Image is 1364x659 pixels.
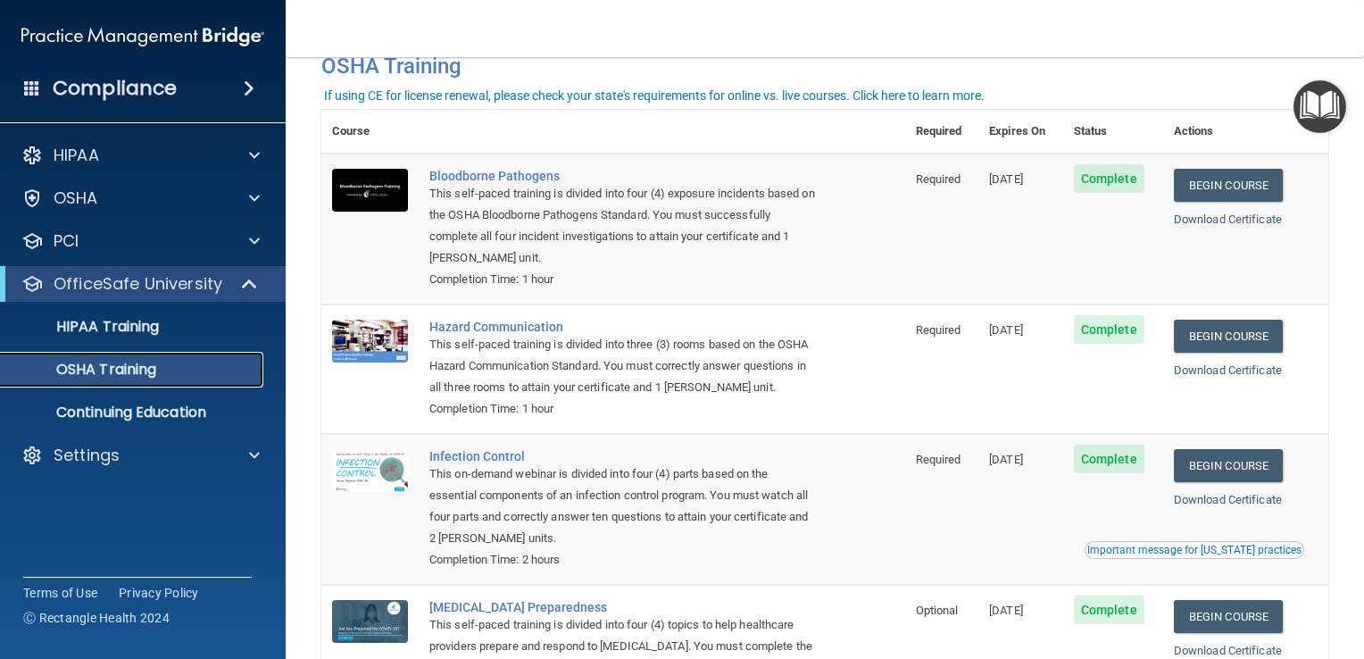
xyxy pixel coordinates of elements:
[429,183,816,269] div: This self-paced training is divided into four (4) exposure incidents based on the OSHA Bloodborne...
[1293,80,1346,133] button: Open Resource Center
[1074,164,1144,193] span: Complete
[1063,110,1163,154] th: Status
[429,549,816,571] div: Completion Time: 2 hours
[12,404,255,421] p: Continuing Education
[1074,445,1144,473] span: Complete
[429,398,816,420] div: Completion Time: 1 hour
[21,188,260,209] a: OSHA
[989,453,1023,466] span: [DATE]
[1163,110,1328,154] th: Actions
[54,273,222,295] p: OfficeSafe University
[21,19,264,54] img: PMB logo
[1174,644,1282,657] a: Download Certificate
[978,110,1063,154] th: Expires On
[1174,493,1282,506] a: Download Certificate
[1085,541,1304,559] button: Read this if you are a dental practitioner in the state of CA
[905,110,979,154] th: Required
[54,188,98,209] p: OSHA
[916,604,959,617] span: Optional
[54,145,99,166] p: HIPAA
[916,453,961,466] span: Required
[23,584,97,602] a: Terms of Use
[429,600,816,614] a: [MEDICAL_DATA] Preparedness
[429,463,816,549] div: This on-demand webinar is divided into four (4) parts based on the essential components of an inf...
[916,323,961,337] span: Required
[429,169,816,183] a: Bloodborne Pathogens
[321,54,1328,79] h4: OSHA Training
[1174,600,1283,633] a: Begin Course
[989,323,1023,337] span: [DATE]
[429,320,816,334] a: Hazard Communication
[429,334,816,398] div: This self-paced training is divided into three (3) rooms based on the OSHA Hazard Communication S...
[12,361,156,379] p: OSHA Training
[321,87,987,104] button: If using CE for license renewal, please check your state's requirements for online vs. live cours...
[21,445,260,466] a: Settings
[1087,545,1302,555] div: Important message for [US_STATE] practices
[916,172,961,186] span: Required
[53,76,177,101] h4: Compliance
[23,609,170,627] span: Ⓒ Rectangle Health 2024
[54,445,120,466] p: Settings
[1174,449,1283,482] a: Begin Course
[1074,315,1144,344] span: Complete
[1174,363,1282,377] a: Download Certificate
[429,269,816,290] div: Completion Time: 1 hour
[119,584,199,602] a: Privacy Policy
[21,273,259,295] a: OfficeSafe University
[21,145,260,166] a: HIPAA
[12,318,159,336] p: HIPAA Training
[989,604,1023,617] span: [DATE]
[54,230,79,252] p: PCI
[989,172,1023,186] span: [DATE]
[324,89,985,102] div: If using CE for license renewal, please check your state's requirements for online vs. live cours...
[1174,213,1282,226] a: Download Certificate
[21,230,260,252] a: PCI
[1174,320,1283,353] a: Begin Course
[1074,596,1144,624] span: Complete
[321,110,419,154] th: Course
[429,449,816,463] a: Infection Control
[1174,169,1283,202] a: Begin Course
